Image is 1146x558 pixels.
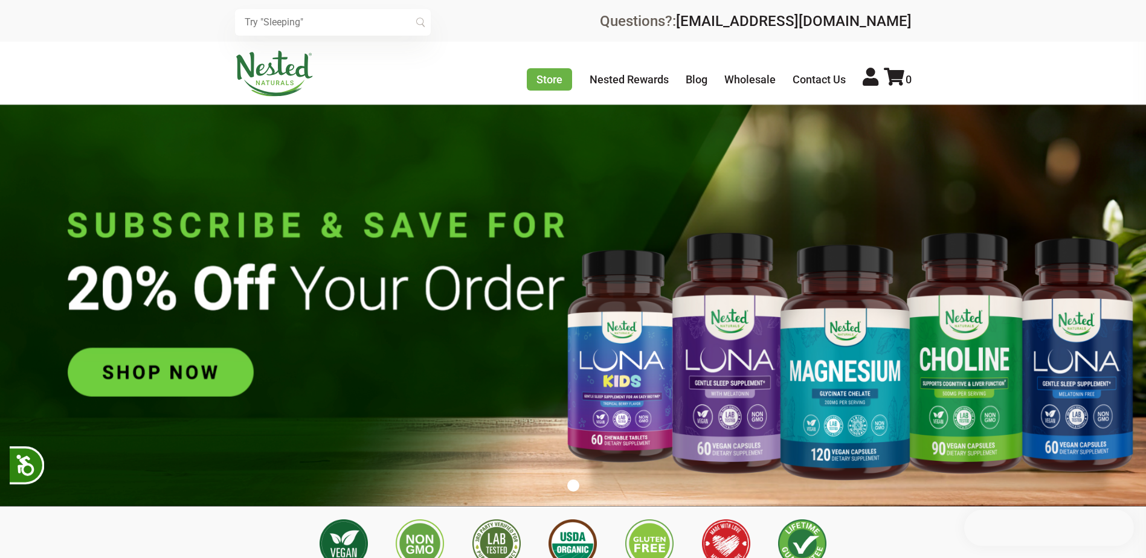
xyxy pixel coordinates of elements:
[793,73,846,86] a: Contact Us
[527,68,572,91] a: Store
[567,479,579,492] button: 1 of 1
[686,73,707,86] a: Blog
[590,73,669,86] a: Nested Rewards
[906,73,912,86] span: 0
[884,73,912,86] a: 0
[724,73,776,86] a: Wholesale
[235,9,431,36] input: Try "Sleeping"
[676,13,912,30] a: [EMAIL_ADDRESS][DOMAIN_NAME]
[964,510,1134,546] iframe: Button to open loyalty program pop-up
[600,14,912,28] div: Questions?:
[235,51,314,97] img: Nested Naturals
